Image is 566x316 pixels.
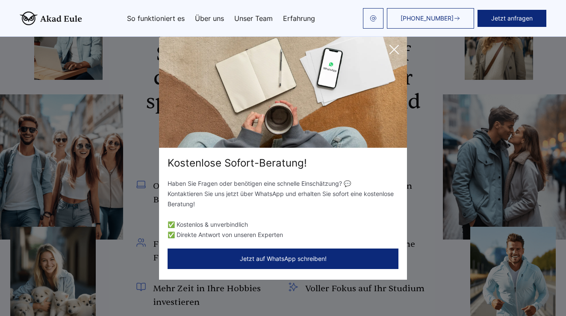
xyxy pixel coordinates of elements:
li: ✅ Direkte Antwort von unseren Experten [168,230,398,240]
img: logo [20,12,82,25]
img: exit [159,37,407,148]
a: [PHONE_NUMBER] [387,8,474,29]
div: Kostenlose Sofort-Beratung! [159,156,407,170]
p: Haben Sie Fragen oder benötigen eine schnelle Einschätzung? 💬 Kontaktieren Sie uns jetzt über Wha... [168,178,398,209]
li: ✅ Kostenlos & unverbindlich [168,219,398,230]
a: Über uns [195,15,224,22]
button: Jetzt auf WhatsApp schreiben! [168,249,398,269]
a: So funktioniert es [127,15,185,22]
a: Unser Team [234,15,273,22]
span: [PHONE_NUMBER] [401,15,454,22]
a: Erfahrung [283,15,315,22]
img: email [370,15,377,22]
button: Jetzt anfragen [478,10,546,27]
